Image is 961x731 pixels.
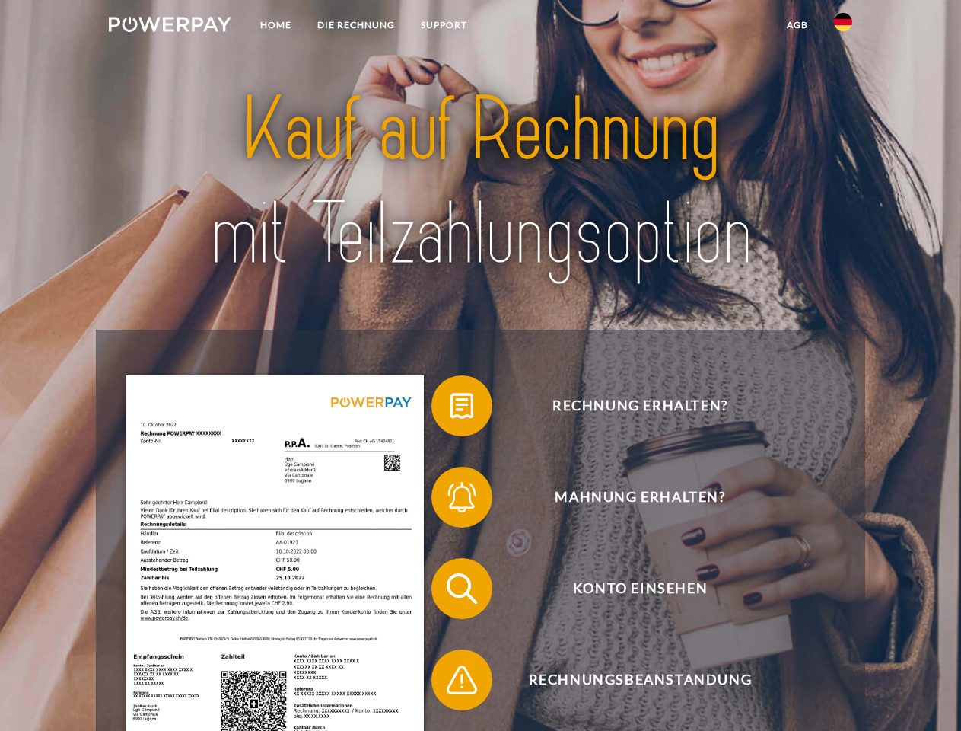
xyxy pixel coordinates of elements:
a: DIE RECHNUNG [304,11,408,39]
a: agb [774,11,821,39]
a: Home [247,11,304,39]
img: qb_bell.svg [443,478,481,516]
img: logo-powerpay-white.svg [109,17,231,32]
img: de [834,13,852,31]
span: Mahnung erhalten? [453,467,826,528]
img: qb_warning.svg [443,661,481,699]
a: SUPPORT [408,11,480,39]
button: Konto einsehen [431,558,827,619]
button: Rechnung erhalten? [431,375,827,436]
img: qb_search.svg [443,570,481,608]
span: Rechnungsbeanstandung [453,650,826,710]
img: qb_bill.svg [443,387,481,425]
button: Mahnung erhalten? [431,467,827,528]
button: Rechnungsbeanstandung [431,650,827,710]
span: Rechnung erhalten? [453,375,826,436]
img: title-powerpay_de.svg [145,73,816,292]
span: Konto einsehen [453,558,826,619]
